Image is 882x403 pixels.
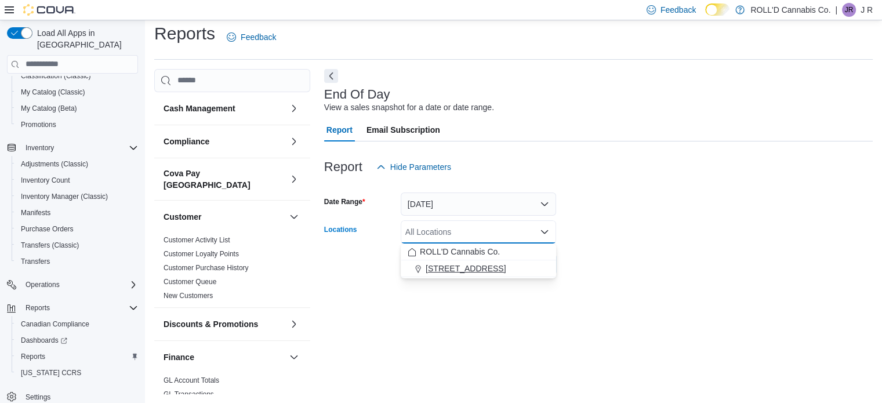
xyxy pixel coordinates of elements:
[21,71,91,81] span: Classification (Classic)
[21,176,70,185] span: Inventory Count
[12,68,143,84] button: Classification (Classic)
[16,317,138,331] span: Canadian Compliance
[324,160,362,174] h3: Report
[21,257,50,266] span: Transfers
[164,236,230,244] a: Customer Activity List
[426,263,506,274] span: [STREET_ADDRESS]
[401,244,556,277] div: Choose from the following options
[366,118,440,141] span: Email Subscription
[842,3,856,17] div: J R
[324,69,338,83] button: Next
[26,303,50,313] span: Reports
[16,85,138,99] span: My Catalog (Classic)
[12,188,143,205] button: Inventory Manager (Classic)
[21,192,108,201] span: Inventory Manager (Classic)
[540,227,549,237] button: Close list of options
[32,27,138,50] span: Load All Apps in [GEOGRAPHIC_DATA]
[164,292,213,300] a: New Customers
[401,244,556,260] button: ROLL'D Cannabis Co.
[861,3,873,17] p: J R
[164,249,239,259] span: Customer Loyalty Points
[324,88,390,101] h3: End Of Day
[12,365,143,381] button: [US_STATE] CCRS
[12,156,143,172] button: Adjustments (Classic)
[164,136,209,147] h3: Compliance
[164,235,230,245] span: Customer Activity List
[164,168,285,191] button: Cova Pay [GEOGRAPHIC_DATA]
[16,190,138,204] span: Inventory Manager (Classic)
[16,101,82,115] a: My Catalog (Beta)
[16,350,138,364] span: Reports
[21,336,67,345] span: Dashboards
[164,390,214,398] a: GL Transactions
[12,205,143,221] button: Manifests
[287,172,301,186] button: Cova Pay [GEOGRAPHIC_DATA]
[21,301,138,315] span: Reports
[21,320,89,329] span: Canadian Compliance
[23,4,75,16] img: Cova
[287,135,301,148] button: Compliance
[164,318,285,330] button: Discounts & Promotions
[164,351,285,363] button: Finance
[16,222,78,236] a: Purchase Orders
[16,366,138,380] span: Washington CCRS
[16,238,138,252] span: Transfers (Classic)
[390,161,451,173] span: Hide Parameters
[16,118,138,132] span: Promotions
[241,31,276,43] span: Feedback
[164,318,258,330] h3: Discounts & Promotions
[164,390,214,399] span: GL Transactions
[660,4,696,16] span: Feedback
[16,317,94,331] a: Canadian Compliance
[16,366,86,380] a: [US_STATE] CCRS
[12,172,143,188] button: Inventory Count
[750,3,830,17] p: ROLL'D Cannabis Co.
[21,278,138,292] span: Operations
[21,301,55,315] button: Reports
[21,224,74,234] span: Purchase Orders
[164,211,285,223] button: Customer
[12,117,143,133] button: Promotions
[164,376,219,385] span: GL Account Totals
[21,88,85,97] span: My Catalog (Classic)
[21,141,59,155] button: Inventory
[26,280,60,289] span: Operations
[12,100,143,117] button: My Catalog (Beta)
[845,3,854,17] span: JR
[164,103,285,114] button: Cash Management
[26,393,50,402] span: Settings
[16,255,55,268] a: Transfers
[21,368,81,377] span: [US_STATE] CCRS
[21,208,50,217] span: Manifests
[12,348,143,365] button: Reports
[16,173,75,187] a: Inventory Count
[324,197,365,206] label: Date Range
[2,140,143,156] button: Inventory
[324,225,357,234] label: Locations
[16,85,90,99] a: My Catalog (Classic)
[21,278,64,292] button: Operations
[16,222,138,236] span: Purchase Orders
[164,264,249,272] a: Customer Purchase History
[164,278,216,286] a: Customer Queue
[16,173,138,187] span: Inventory Count
[287,350,301,364] button: Finance
[705,3,729,16] input: Dark Mode
[164,103,235,114] h3: Cash Management
[164,291,213,300] span: New Customers
[16,255,138,268] span: Transfers
[16,333,138,347] span: Dashboards
[287,317,301,331] button: Discounts & Promotions
[326,118,353,141] span: Report
[154,233,310,307] div: Customer
[21,141,138,155] span: Inventory
[164,250,239,258] a: Customer Loyalty Points
[835,3,837,17] p: |
[16,350,50,364] a: Reports
[21,104,77,113] span: My Catalog (Beta)
[16,69,96,83] a: Classification (Classic)
[21,352,45,361] span: Reports
[12,253,143,270] button: Transfers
